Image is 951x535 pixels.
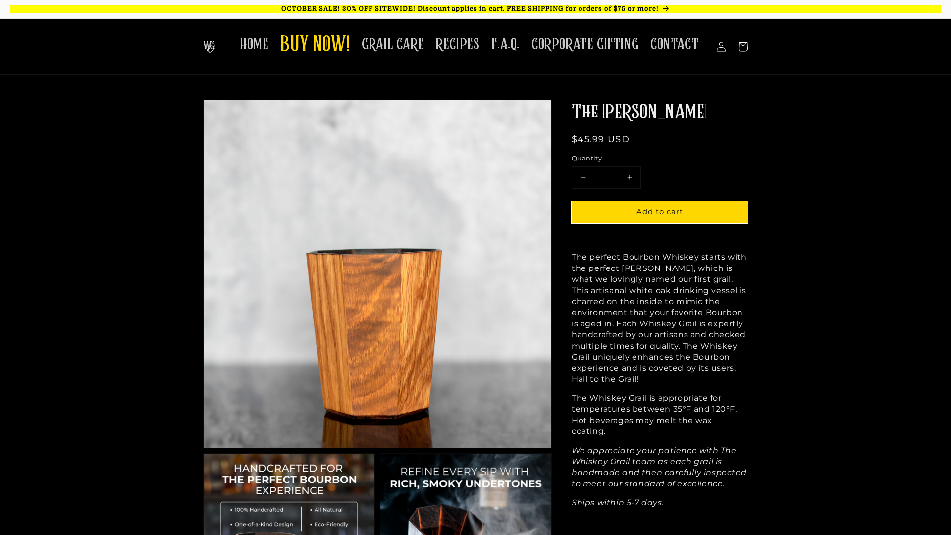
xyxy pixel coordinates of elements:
img: The Whiskey Grail [203,41,215,53]
button: Add to cart [572,201,748,223]
h1: The [PERSON_NAME] [572,100,748,125]
span: BUY NOW! [280,32,350,59]
p: The perfect Bourbon Whiskey starts with the perfect [PERSON_NAME], which is what we lovingly name... [572,252,748,385]
em: We appreciate your patience with The Whiskey Grail team as each grail is handmade and then carefu... [572,446,746,488]
a: CONTACT [644,29,705,60]
a: RECIPES [430,29,485,60]
span: CONTACT [650,35,699,54]
a: F.A.Q. [485,29,526,60]
span: RECIPES [436,35,479,54]
a: BUY NOW! [274,26,356,65]
span: Add to cart [636,207,683,216]
a: CORPORATE GIFTING [526,29,644,60]
em: Ships within 5-7 days. [572,498,664,507]
span: F.A.Q. [491,35,520,54]
span: $45.99 USD [572,134,630,145]
a: GRAIL CARE [356,29,430,60]
span: CORPORATE GIFTING [531,35,638,54]
p: OCTOBER SALE! 30% OFF SITEWIDE! Discount applies in cart. FREE SHIPPING for orders of $75 or more! [10,5,941,13]
span: The Whiskey Grail is appropriate for temperatures between 35°F and 120°F. Hot beverages may melt ... [572,393,737,436]
a: HOME [234,29,274,60]
label: Quantity [572,154,748,163]
span: HOME [240,35,268,54]
span: GRAIL CARE [362,35,424,54]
